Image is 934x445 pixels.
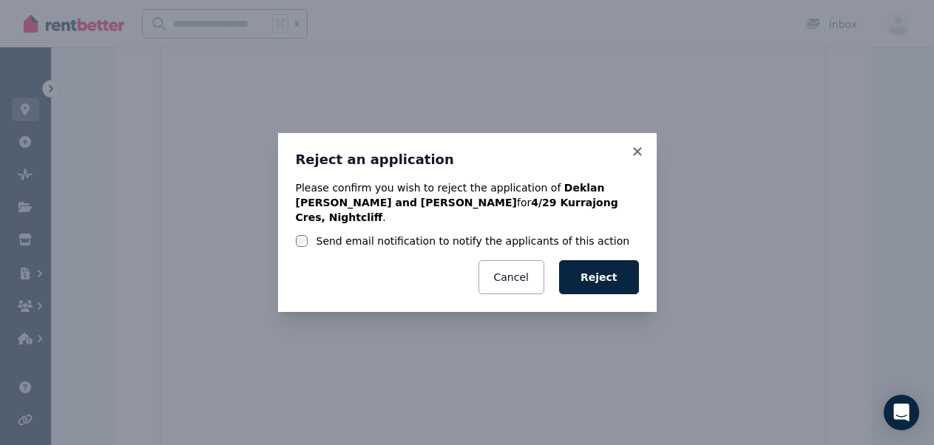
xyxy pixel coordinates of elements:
label: Send email notification to notify the applicants of this action [317,234,630,248]
button: Reject [559,260,639,294]
div: Open Intercom Messenger [884,395,919,430]
h3: Reject an application [296,151,639,169]
p: Please confirm you wish to reject the application of for . [296,180,639,225]
button: Cancel [478,260,544,294]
